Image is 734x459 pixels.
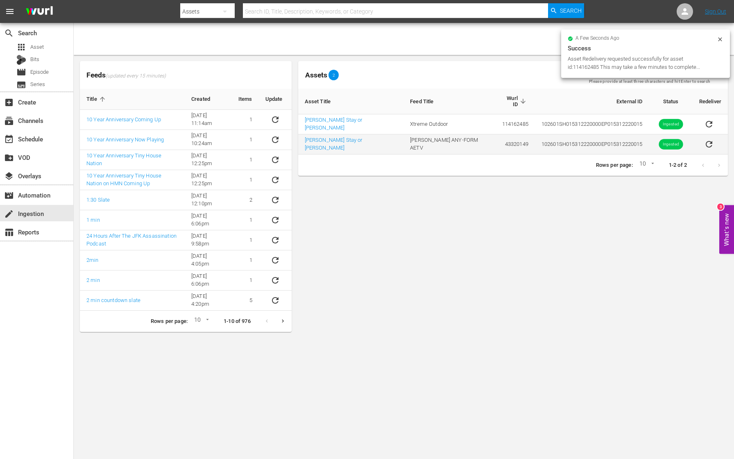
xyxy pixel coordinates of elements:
[86,257,99,263] a: 2min
[5,7,15,16] span: menu
[86,217,100,223] a: 1 min
[86,173,161,186] a: 10 Year Anniversary Tiny House Nation on HMN Coming Up
[4,153,14,163] span: VOD
[232,110,259,130] td: 1
[659,141,683,148] span: Ingested
[4,209,14,219] span: Ingestion
[20,2,59,21] img: ans4CAIJ8jUAAAAAAAAAAAAAAAAAAAAAAAAgQb4GAAAAAAAAAAAAAAAAAAAAAAAAJMjXAAAAAAAAAAAAAAAAAAAAAAAAgAT5G...
[232,89,259,110] th: Items
[298,89,728,155] table: sticky table
[305,137,362,151] a: [PERSON_NAME] Stay or [PERSON_NAME]
[86,136,164,143] a: 10 Year Anniversary Now Playing
[86,95,108,103] span: Title
[86,233,177,247] a: 24 Hours After The JFK Assassination Podcast
[185,130,232,150] td: [DATE] 10:24am
[4,191,14,200] span: Automation
[575,35,619,42] span: a few seconds ago
[305,98,342,105] span: Asset Title
[185,230,232,250] td: [DATE] 9:58pm
[568,55,715,71] div: Asset Redelivery requested successfully for asset id:114162485 This may take a few minutes to com...
[4,98,14,107] span: Create
[705,8,726,15] a: Sign Out
[548,3,584,18] button: Search
[305,71,327,79] span: Assets
[185,190,232,210] td: [DATE] 12:10pm
[86,197,110,203] a: 1:30 Slate
[106,73,166,80] span: (updated every 15 minutes)
[596,161,633,169] p: Rows per page:
[232,230,259,250] td: 1
[232,170,259,190] td: 1
[494,134,535,155] td: 43320149
[535,89,649,114] th: External ID
[185,250,232,270] td: [DATE] 4:05pm
[86,297,140,303] a: 2 min countdown slate
[80,89,292,311] table: sticky table
[30,80,45,89] span: Series
[535,134,649,155] td: 102601 SH015312220000 EP015312220015
[4,171,14,181] span: Overlays
[232,210,259,230] td: 1
[636,159,656,171] div: 10
[719,205,734,254] button: Open Feedback Widget
[494,114,535,134] td: 114162485
[185,291,232,311] td: [DATE] 4:20pm
[232,291,259,311] td: 5
[275,313,291,329] button: Next page
[185,150,232,170] td: [DATE] 12:25pm
[589,78,728,85] p: Please provide at least three characters and hit Enter to search
[259,89,292,110] th: Update
[86,152,161,166] a: 10 Year Anniversary Tiny House Nation
[232,270,259,291] td: 1
[535,114,649,134] td: 102601 SH015312220000 EP015312220015
[185,210,232,230] td: [DATE] 6:06pm
[16,67,26,77] span: Episode
[328,73,339,77] span: 2
[185,110,232,130] td: [DATE] 11:14am
[224,318,251,325] p: 1-10 of 976
[501,95,528,107] span: Wurl ID
[30,55,39,64] span: Bits
[669,161,687,169] p: 1-2 of 2
[568,43,723,53] div: Success
[30,68,49,76] span: Episode
[560,3,582,18] span: Search
[16,55,26,65] div: Bits
[4,28,14,38] span: Search
[191,315,211,327] div: 10
[185,170,232,190] td: [DATE] 12:25pm
[717,204,724,210] div: 3
[80,68,292,82] span: Feeds
[659,121,683,127] span: Ingested
[403,89,494,114] th: Feed Title
[16,42,26,52] span: Asset
[4,227,14,237] span: Reports
[185,270,232,291] td: [DATE] 6:06pm
[86,277,100,283] a: 2 min
[305,117,362,131] a: [PERSON_NAME] Stay or [PERSON_NAME]
[30,43,44,51] span: Asset
[649,89,693,114] th: Status
[4,134,14,144] span: Schedule
[232,250,259,270] td: 1
[4,116,14,126] span: Channels
[86,116,161,123] a: 10 Year Anniversary Coming Up
[232,130,259,150] td: 1
[151,318,188,325] p: Rows per page:
[232,150,259,170] td: 1
[693,89,728,114] th: Redeliver
[232,190,259,210] td: 2
[403,114,494,134] td: Xtreme Outdoor
[403,134,494,155] td: [PERSON_NAME] ANY-FORM AETV
[16,80,26,90] span: Series
[191,95,221,103] span: Created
